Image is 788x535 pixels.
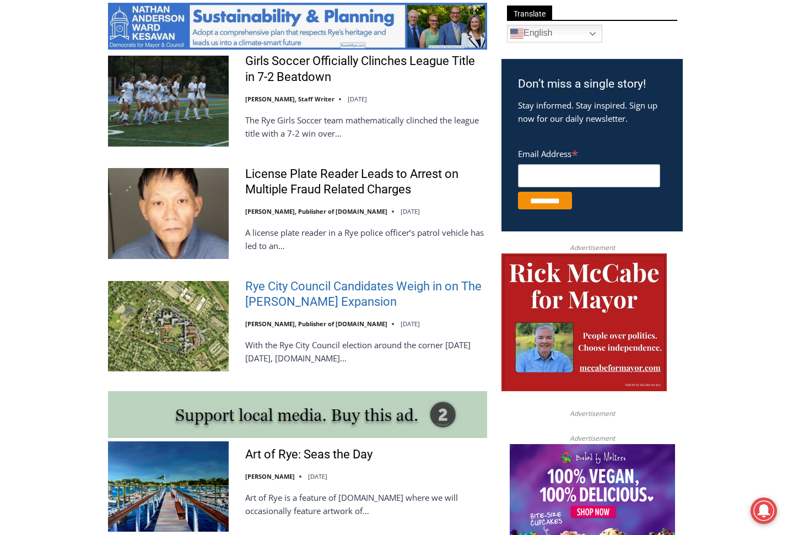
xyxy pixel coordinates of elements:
[278,1,521,107] div: "The first chef I interviewed talked about coming to [GEOGRAPHIC_DATA] from [GEOGRAPHIC_DATA] in ...
[245,166,487,198] a: License Plate Reader Leads to Arrest on Multiple Fraud Related Charges
[348,95,367,103] time: [DATE]
[308,472,327,480] time: [DATE]
[245,53,487,85] a: Girls Soccer Officially Clinches League Title in 7-2 Beatdown
[108,391,487,438] img: support local media, buy this ad
[559,408,626,419] span: Advertisement
[510,27,523,40] img: en
[108,56,229,146] img: Girls Soccer Officially Clinches League Title in 7-2 Beatdown
[559,242,626,253] span: Advertisement
[108,281,229,371] img: Rye City Council Candidates Weigh in on The Osborn Expansion
[518,143,660,163] label: Email Address
[245,226,487,252] p: A license plate reader in a Rye police officer’s patrol vehicle has led to an…
[245,447,373,463] a: Art of Rye: Seas the Day
[288,110,511,134] span: Intern @ [DOMAIN_NAME]
[245,320,387,328] a: [PERSON_NAME], Publisher of [DOMAIN_NAME]
[245,114,487,140] p: The Rye Girls Soccer team mathematically clinched the league title with a 7-2 win over…
[507,25,602,42] a: English
[245,207,387,215] a: [PERSON_NAME], Publisher of [DOMAIN_NAME]
[245,279,487,310] a: Rye City Council Candidates Weigh in on The [PERSON_NAME] Expansion
[518,99,666,125] p: Stay informed. Stay inspired. Sign up now for our daily newsletter.
[507,6,552,20] span: Translate
[401,320,420,328] time: [DATE]
[265,107,534,137] a: Intern @ [DOMAIN_NAME]
[518,75,666,93] h3: Don’t miss a single story!
[501,253,667,391] img: McCabe for Mayor
[245,95,334,103] a: [PERSON_NAME], Staff Writer
[108,441,229,532] img: Art of Rye: Seas the Day
[245,491,487,517] p: Art of Rye is a feature of [DOMAIN_NAME] where we will occasionally feature artwork of…
[401,207,420,215] time: [DATE]
[245,338,487,365] p: With the Rye City Council election around the corner [DATE][DATE], [DOMAIN_NAME]…
[245,472,295,480] a: [PERSON_NAME]
[559,433,626,444] span: Advertisement
[108,168,229,258] img: License Plate Reader Leads to Arrest on Multiple Fraud Related Charges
